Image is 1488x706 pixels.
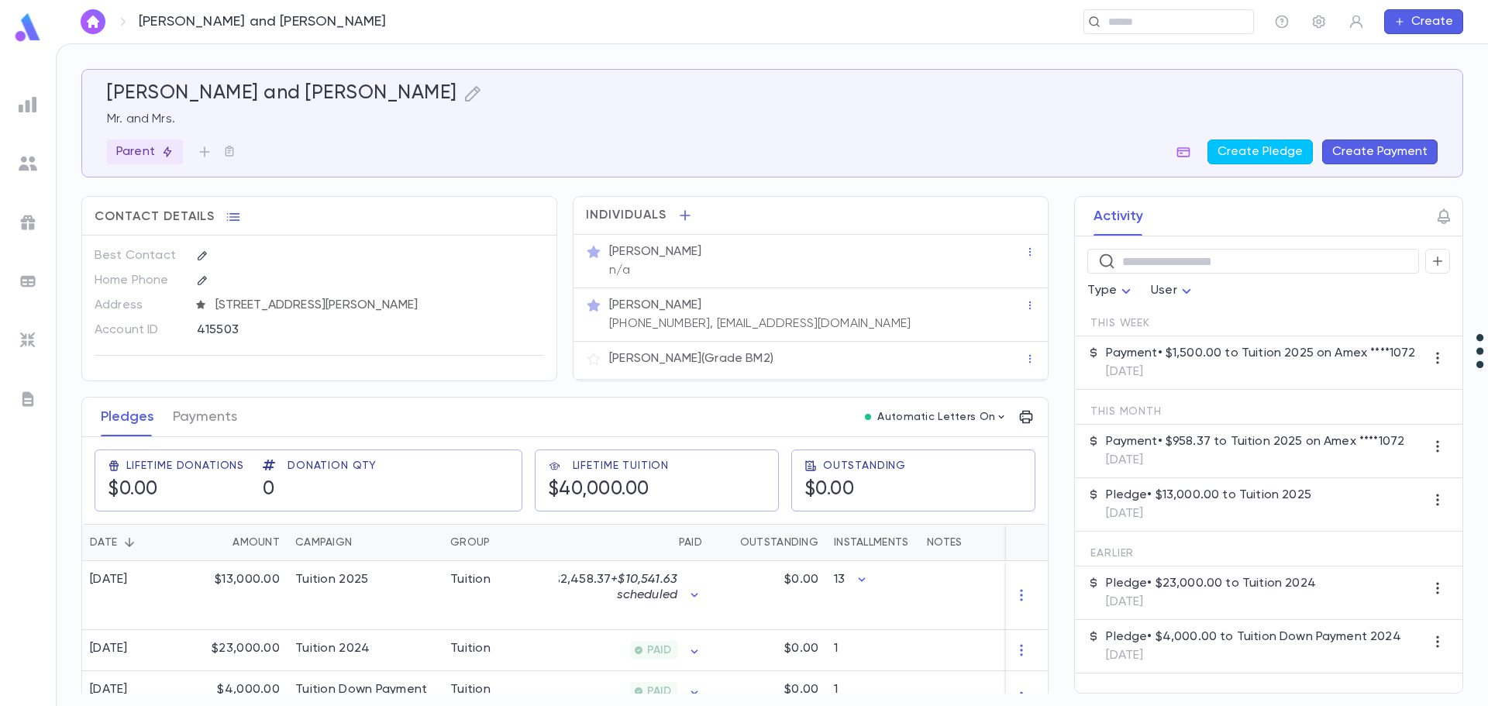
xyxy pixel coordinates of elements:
div: Tuition 2024 [295,641,370,656]
h5: 0 [263,478,275,501]
span: Type [1087,284,1117,297]
img: imports_grey.530a8a0e642e233f2baf0ef88e8c9fcb.svg [19,331,37,350]
p: [DATE] [1106,648,1400,663]
div: [DATE] [90,682,128,697]
p: Pledge • $13,000.00 to Tuition 2025 [1106,487,1311,503]
p: [DATE] [1106,506,1311,522]
div: Amount [187,524,288,561]
div: Paid [679,524,702,561]
h5: $40,000.00 [548,478,649,501]
div: User [1151,276,1196,306]
p: Pledge • $4,000.00 to Tuition Down Payment 2024 [1106,629,1400,645]
div: Type [1087,276,1135,306]
div: Installments [834,524,908,561]
h5: $0.00 [804,478,855,501]
span: PAID [641,685,677,697]
p: Address [95,293,184,318]
p: Pledge • $23,000.00 to Tuition 2024 [1106,576,1315,591]
p: [PHONE_NUMBER], [EMAIL_ADDRESS][DOMAIN_NAME] [609,316,911,332]
p: [DATE] [1106,594,1315,610]
div: $13,000.00 [187,561,288,630]
button: Create Pledge [1207,139,1313,164]
img: home_white.a664292cf8c1dea59945f0da9f25487c.svg [84,15,102,28]
img: reports_grey.c525e4749d1bce6a11f5fe2a8de1b229.svg [19,95,37,114]
p: n/a [609,263,630,278]
p: Mr. and Mrs. [107,112,1438,127]
div: Tuition [450,641,491,656]
div: Installments [826,524,919,561]
span: Lifetime Tuition [573,460,669,472]
div: Campaign [295,524,352,561]
div: Group [443,524,559,561]
p: $0.00 [784,572,818,587]
button: Create [1384,9,1463,34]
span: Donation Qty [288,460,377,472]
span: Individuals [586,208,666,223]
p: [DATE] [1106,364,1415,380]
div: 415503 [197,318,467,341]
p: Payment • $1,500.00 to Tuition 2025 on Amex ****1072 [1106,346,1415,361]
img: batches_grey.339ca447c9d9533ef1741baa751efc33.svg [19,272,37,291]
span: This Month [1090,405,1161,418]
img: students_grey.60c7aba0da46da39d6d829b817ac14fc.svg [19,154,37,173]
p: Account ID [95,318,184,343]
span: [STREET_ADDRESS][PERSON_NAME] [209,298,546,313]
div: Tuition 2025 [295,572,368,587]
div: Notes [919,524,1113,561]
span: Contact Details [95,209,215,225]
div: Amount [232,524,280,561]
p: Parent [116,144,174,160]
div: $23,000.00 [187,630,288,671]
p: Automatic Letters On [877,411,995,423]
div: Date [90,524,117,561]
div: Paid [559,524,710,561]
button: Payments [173,398,237,436]
p: $0.00 [784,682,818,697]
div: Date [82,524,187,561]
span: Lifetime Donations [126,460,244,472]
button: Automatic Letters On [859,406,1014,428]
div: Group [450,524,490,561]
p: [PERSON_NAME] [609,298,701,313]
span: + $10,541.63 scheduled [611,573,677,601]
button: Create Payment [1322,139,1438,164]
button: Activity [1094,197,1143,236]
p: Payment • $958.37 to Tuition 2025 on Amex ****1072 [1106,434,1404,449]
div: Tuition [450,572,491,587]
p: [PERSON_NAME] [609,244,701,260]
span: User [1151,284,1177,297]
img: logo [12,12,43,43]
span: Earlier [1090,547,1134,560]
p: [PERSON_NAME] (Grade BM2) [609,351,773,367]
span: This Week [1090,317,1150,329]
button: Pledges [101,398,154,436]
div: 1 [826,630,919,671]
div: Outstanding [740,524,818,561]
p: [PERSON_NAME] and [PERSON_NAME] [139,13,387,30]
p: $2,458.37 [553,572,677,603]
div: Parent [107,139,183,164]
div: Tuition [450,682,491,697]
span: Outstanding [823,460,906,472]
p: [DATE] [1106,453,1404,468]
h5: [PERSON_NAME] and [PERSON_NAME] [107,82,457,105]
p: $0.00 [784,641,818,656]
h5: $0.00 [108,478,158,501]
span: PAID [641,644,677,656]
div: [DATE] [90,572,128,587]
img: campaigns_grey.99e729a5f7ee94e3726e6486bddda8f1.svg [19,213,37,232]
p: 13 [834,572,845,587]
img: letters_grey.7941b92b52307dd3b8a917253454ce1c.svg [19,390,37,408]
p: Best Contact [95,243,184,268]
div: Outstanding [710,524,826,561]
div: [DATE] [90,641,128,656]
p: Home Phone [95,268,184,293]
div: Notes [927,524,962,561]
button: Sort [117,530,142,555]
div: Campaign [288,524,443,561]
